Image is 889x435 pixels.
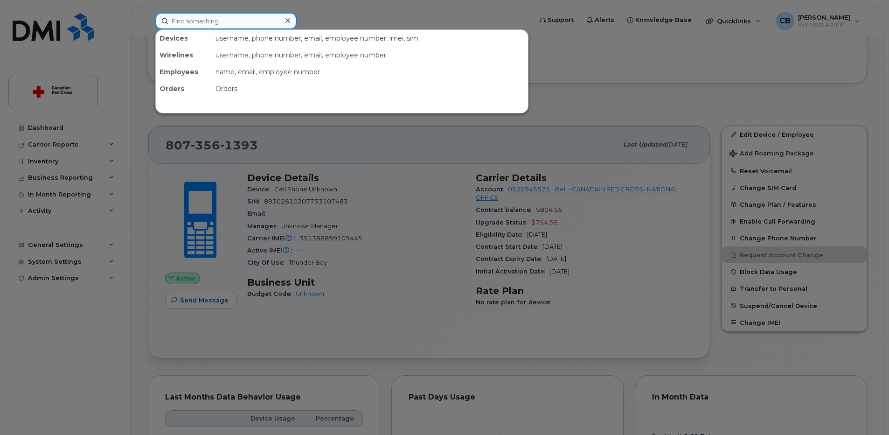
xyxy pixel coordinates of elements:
[212,47,528,63] div: username, phone number, email, employee number
[155,13,297,29] input: Find something...
[156,30,212,47] div: Devices
[212,63,528,80] div: name, email, employee number
[156,80,212,97] div: Orders
[212,30,528,47] div: username, phone number, email, employee number, imei, sim
[212,80,528,97] div: Orders
[156,47,212,63] div: Wirelines
[156,63,212,80] div: Employees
